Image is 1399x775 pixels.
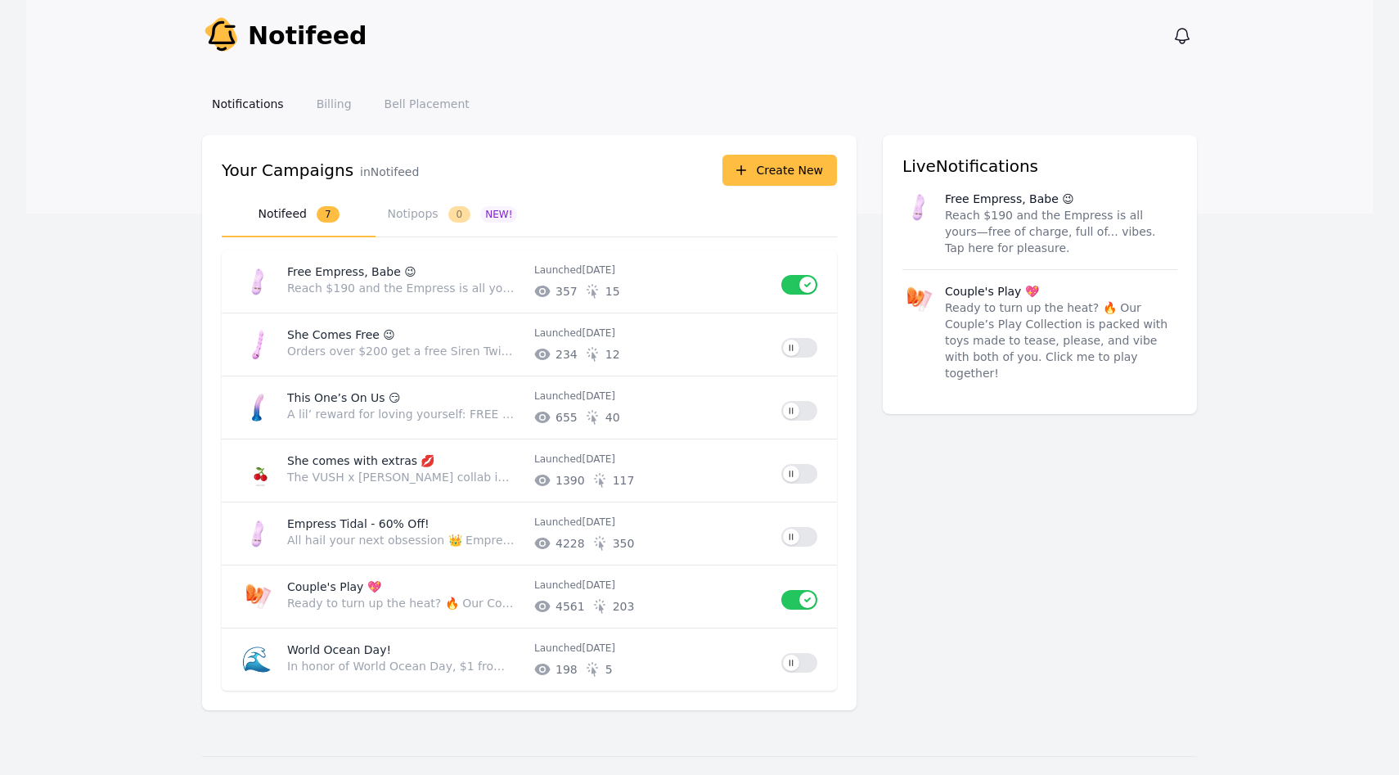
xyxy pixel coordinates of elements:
span: 0 [448,206,471,223]
button: Notifeed7 [222,192,376,237]
p: All hail your next obsession 👑 Empress [PERSON_NAME] brings the power, the curves, and the vibes ... [287,532,515,548]
p: Couple's Play 💖 [945,283,1039,300]
time: 2025-06-03T12:00:03.935Z [582,642,615,654]
p: Reach $190 and the Empress is all yours—free of charge, full of... vibes. Tap here for pleasure. [287,280,515,296]
p: Launched [534,264,768,277]
time: 2025-06-10T05:53:28.601Z [582,516,615,528]
span: 🌊 [241,645,272,674]
a: Notifications [202,89,294,119]
a: Couple's Play 💖Ready to turn up the heat? 🔥 Our Couple’s Play Collection is packed with toys made... [222,565,837,628]
a: Bell Placement [375,89,479,119]
button: Create New [722,155,837,186]
span: # of unique impressions [556,283,578,300]
a: Free Empress, Babe 😉Reach $190 and the Empress is all yours—free of charge, full of... vibes. Tap... [222,250,837,313]
p: Launched [534,516,768,529]
span: # of unique clicks [613,472,635,489]
p: Reach $190 and the Empress is all yours—free of charge, full of... vibes. Tap here for pleasure. [945,207,1177,256]
p: This One’s On Us 😏 [287,390,521,406]
p: Orders over $200 get a free Siren Twist Vibrator. You’re one checkout away… click here 💅 [287,343,515,359]
p: The VUSH x [PERSON_NAME] collab is officially on. Wanna celebrate? Spending $250 gets you the Emp... [287,469,515,485]
a: Notifeed [202,16,367,56]
span: # of unique impressions [556,409,578,426]
span: # of unique impressions [556,472,585,489]
p: Free Empress, Babe 😉 [287,264,521,280]
span: # of unique clicks [605,283,620,300]
p: Free Empress, Babe 😉 [945,191,1074,207]
span: # of unique clicks [605,661,613,678]
p: She Comes Free 😉 [287,327,521,343]
span: # of unique impressions [556,661,578,678]
time: 2025-09-10T06:06:39.669Z [582,327,615,339]
a: This One’s On Us 😏A lil’ reward for loving yourself: FREE Ditto Dildo with orders $110+. Click he... [222,376,837,439]
span: 7 [317,206,340,223]
a: She Comes Free 😉Orders over $200 get a free Siren Twist Vibrator. You’re one checkout away… click... [222,313,837,376]
a: She comes with extras 💋The VUSH x [PERSON_NAME] collab is officially on. Wanna celebrate? Spendin... [222,439,837,502]
p: Ready to turn up the heat? 🔥 Our Couple’s Play Collection is packed with toys made to tease, plea... [287,595,515,611]
time: 2025-08-19T04:55:57.478Z [582,390,615,402]
img: Your Company [202,16,241,56]
a: Billing [307,89,362,119]
p: Launched [534,579,768,592]
span: # of unique clicks [605,409,620,426]
span: # of unique clicks [613,598,635,615]
p: Empress Tidal - 60% Off! [287,516,521,532]
p: She comes with extras 💋 [287,453,521,469]
p: Launched [534,642,768,655]
time: 2025-06-10T05:52:55.112Z [582,579,615,591]
a: 🌊World Ocean Day!In honor of World Ocean Day, $1 from every order this week will be donated to oc... [222,629,837,691]
h3: Your Campaigns [222,159,353,182]
time: 2025-07-25T01:13:52.401Z [582,453,615,465]
a: Empress Tidal - 60% Off!All hail your next obsession 👑 Empress [PERSON_NAME] brings the power, th... [222,502,837,565]
p: Launched [534,390,768,403]
p: Launched [534,453,768,466]
span: NEW! [480,206,517,223]
span: Notifeed [248,21,367,51]
button: Notipops0NEW! [376,192,529,237]
p: Couple's Play 💖 [287,579,521,595]
span: # of unique clicks [613,535,635,552]
nav: Tabs [222,192,837,237]
p: in Notifeed [360,164,419,180]
p: World Ocean Day! [287,642,521,658]
h3: Live Notifications [902,155,1177,178]
p: Ready to turn up the heat? 🔥 Our Couple’s Play Collection is packed with toys made to tease, plea... [945,300,1177,381]
span: # of unique impressions [556,598,585,615]
p: In honor of World Ocean Day, $1 from every order this week will be donated to ocean conservation ... [287,658,515,674]
p: A lil’ reward for loving yourself: FREE Ditto Dildo with orders $110+. Click here to start shopping! [287,406,515,422]
span: # of unique impressions [556,535,585,552]
p: Launched [534,327,768,340]
time: 2025-09-30T02:00:27.674Z [582,264,615,276]
span: # of unique clicks [605,346,620,363]
span: # of unique impressions [556,346,578,363]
